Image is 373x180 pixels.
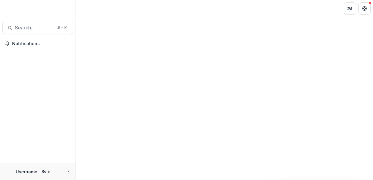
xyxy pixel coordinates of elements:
[2,39,73,48] button: Notifications
[56,25,68,31] div: ⌘ + K
[344,2,356,15] button: Partners
[15,25,53,31] span: Search...
[358,2,371,15] button: Get Help
[65,168,72,175] button: More
[2,22,73,34] button: Search...
[78,4,104,13] nav: breadcrumb
[40,169,52,174] p: Role
[12,41,71,46] span: Notifications
[16,168,37,175] p: Username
